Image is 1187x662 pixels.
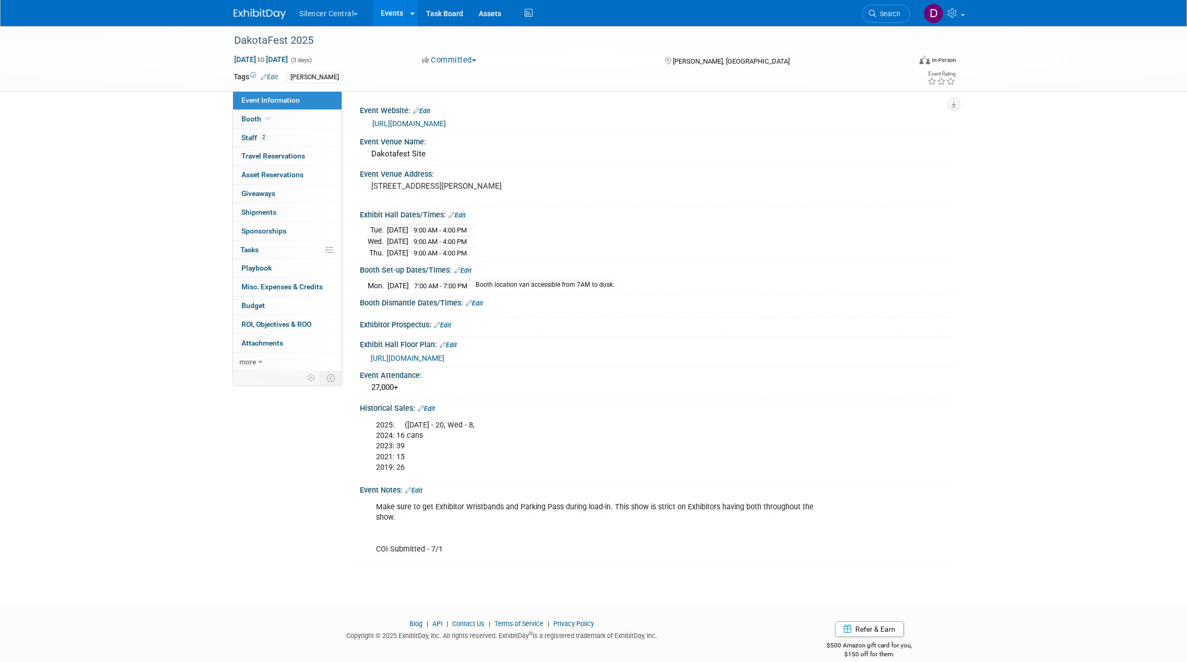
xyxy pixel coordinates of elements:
td: [DATE] [387,247,408,258]
div: Event Venue Name: [360,134,953,147]
pre: [STREET_ADDRESS][PERSON_NAME] [371,181,596,191]
a: [URL][DOMAIN_NAME] [371,354,444,362]
a: Edit [418,405,435,412]
span: | [486,620,493,628]
a: Privacy Policy [553,620,594,628]
div: $150 off for them. [785,650,954,659]
button: Committed [418,55,480,66]
td: Toggle Event Tabs [321,371,342,385]
sup: ® [529,631,532,636]
td: Wed. [368,236,387,248]
span: [PERSON_NAME], [GEOGRAPHIC_DATA] [673,57,790,65]
div: Exhibitor Prospectus: [360,317,953,330]
div: [PERSON_NAME] [287,72,342,83]
span: | [444,620,451,628]
span: | [424,620,431,628]
div: Event Format [849,54,956,70]
span: Giveaways [241,189,275,198]
span: more [239,358,256,366]
span: 9:00 AM - 4:00 PM [414,226,467,234]
div: Exhibit Hall Floor Plan: [360,337,953,350]
span: 7:00 AM - 7:00 PM [414,282,467,290]
a: Edit [440,341,457,349]
div: Event Notes: [360,482,953,496]
a: Edit [466,300,483,307]
div: Booth Set-up Dates/Times: [360,262,953,276]
td: Tue. [368,225,387,236]
span: Booth [241,115,273,123]
a: Budget [233,297,342,315]
span: Sponsorships [241,227,286,235]
div: Make sure to get Exhibitor Wristbands and Parking Pass during load-in. This show is strict on Exh... [369,497,839,559]
a: Misc. Expenses & Credits [233,278,342,296]
a: Playbook [233,259,342,277]
a: Attachments [233,334,342,352]
img: Format-Inperson.png [919,56,930,64]
td: Thu. [368,247,387,258]
span: Search [876,10,900,18]
div: Event Rating [927,71,955,77]
a: Search [862,5,910,23]
td: Personalize Event Tab Strip [302,371,321,385]
img: ExhibitDay [234,9,286,19]
td: Booth location van accessible from 7AM to dusk. [469,280,614,291]
span: Budget [241,301,265,310]
a: [URL][DOMAIN_NAME] [372,119,446,128]
div: In-Person [931,56,956,64]
a: Edit [434,322,451,329]
a: Asset Reservations [233,166,342,184]
a: ROI, Objectives & ROO [233,315,342,334]
a: Sponsorships [233,222,342,240]
span: Travel Reservations [241,152,305,160]
a: Refer & Earn [835,621,904,637]
div: $500 Amazon gift card for you, [785,634,954,658]
span: Attachments [241,339,283,347]
span: to [256,55,266,64]
a: Contact Us [452,620,485,628]
span: Event Information [241,96,300,104]
a: Edit [405,487,422,494]
td: Tags [234,71,278,83]
span: | [545,620,552,628]
div: Copyright © 2025 ExhibitDay, Inc. All rights reserved. ExhibitDay is a registered trademark of Ex... [234,629,770,641]
i: Booth reservation complete [266,116,271,121]
span: 9:00 AM - 4:00 PM [414,238,467,246]
td: [DATE] [387,225,408,236]
div: Exhibit Hall Dates/Times: [360,207,953,220]
td: Mon. [368,280,387,291]
td: [DATE] [387,280,409,291]
a: Edit [454,267,471,274]
span: 9:00 AM - 4:00 PM [414,249,467,257]
span: Tasks [240,246,259,254]
div: Event Attendance: [360,367,953,381]
a: Travel Reservations [233,147,342,165]
a: Tasks [233,241,342,259]
span: [DATE] [DATE] [234,55,288,64]
a: Event Information [233,91,342,109]
td: [DATE] [387,236,408,248]
span: Shipments [241,208,276,216]
span: 2 [260,133,268,141]
span: Playbook [241,264,272,272]
img: Darren Stemple [924,4,943,23]
div: Booth Dismantle Dates/Times: [360,295,953,309]
div: Dakotafest Site [368,146,946,162]
div: Historical Sales: [360,400,953,414]
a: Terms of Service [494,620,543,628]
a: Edit [449,212,466,219]
a: Staff2 [233,129,342,147]
a: Edit [261,73,278,81]
a: Edit [413,107,430,115]
a: API [432,620,442,628]
span: Asset Reservations [241,170,304,179]
span: Staff [241,133,268,142]
a: more [233,353,342,371]
div: Event Website: [360,103,953,116]
a: Blog [409,620,422,628]
div: 27,000+ [368,379,946,396]
a: Giveaways [233,185,342,203]
a: Shipments [233,203,342,222]
a: Booth [233,110,342,128]
div: Event Venue Address: [360,166,953,179]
